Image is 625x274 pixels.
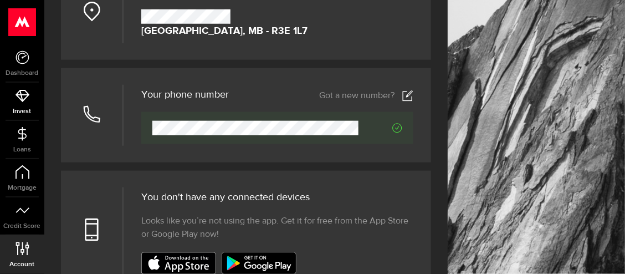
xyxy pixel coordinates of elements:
button: Open LiveChat chat widget [9,4,42,38]
span: You don't have any connected devices [141,192,310,202]
span: Looks like you’re not using the app. Get it for free from the App Store or Google Play now! [141,215,413,241]
h3: Your phone number [141,90,229,100]
span: Verified [358,123,402,133]
a: Got a new number? [319,90,413,102]
strong: [GEOGRAPHIC_DATA], MB - R3E 1L7 [141,24,308,39]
